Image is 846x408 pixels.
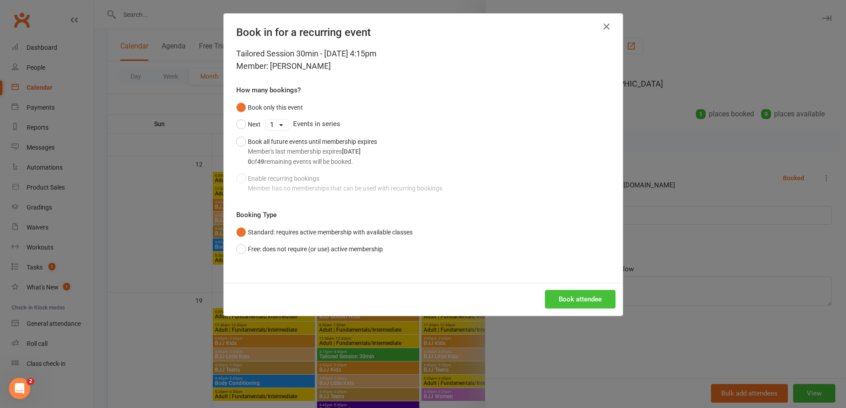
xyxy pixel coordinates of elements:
strong: 49 [257,158,264,165]
span: 2 [27,378,34,385]
div: Events in series [236,116,610,133]
label: Booking Type [236,210,277,220]
button: Book attendee [545,290,616,309]
button: Standard: requires active membership with available classes [236,224,413,241]
button: Next [236,116,261,133]
div: of remaining events will be booked. [248,157,377,166]
button: Close [600,20,614,34]
div: Book all future events until membership expires [248,137,377,166]
button: Free: does not require (or use) active membership [236,241,383,257]
strong: [DATE] [342,148,361,155]
div: Member's last membership expires [248,147,377,156]
label: How many bookings? [236,85,301,95]
strong: 0 [248,158,251,165]
h4: Book in for a recurring event [236,26,610,39]
button: Book all future events until membership expiresMember's last membership expires[DATE]0of49remaini... [236,133,377,170]
iframe: Intercom live chat [9,378,30,399]
button: Book only this event [236,99,303,116]
div: Tailored Session 30min - [DATE] 4:15pm Member: [PERSON_NAME] [236,48,610,72]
